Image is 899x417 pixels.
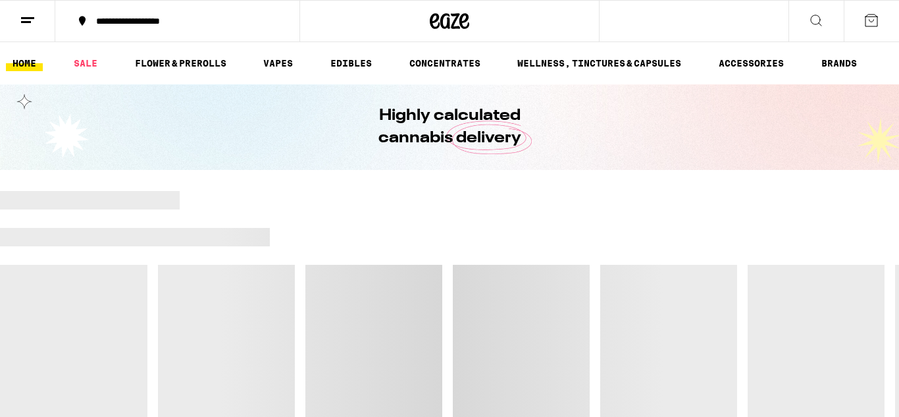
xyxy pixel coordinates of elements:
a: BRANDS [815,55,863,71]
a: SALE [67,55,104,71]
a: HOME [6,55,43,71]
a: CONCENTRATES [403,55,487,71]
a: EDIBLES [324,55,378,71]
a: VAPES [257,55,299,71]
h1: Highly calculated cannabis delivery [341,105,558,150]
a: WELLNESS, TINCTURES & CAPSULES [511,55,688,71]
a: FLOWER & PREROLLS [128,55,233,71]
a: ACCESSORIES [712,55,790,71]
